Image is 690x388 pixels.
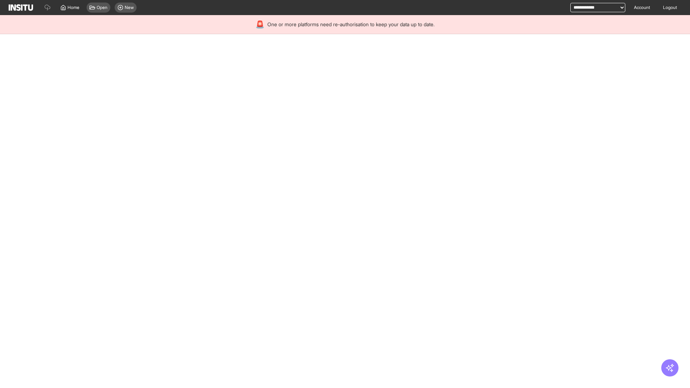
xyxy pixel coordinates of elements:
[9,4,33,11] img: Logo
[267,21,434,28] span: One or more platforms need re-authorisation to keep your data up to date.
[68,5,79,10] span: Home
[97,5,107,10] span: Open
[125,5,134,10] span: New
[256,19,264,29] div: 🚨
